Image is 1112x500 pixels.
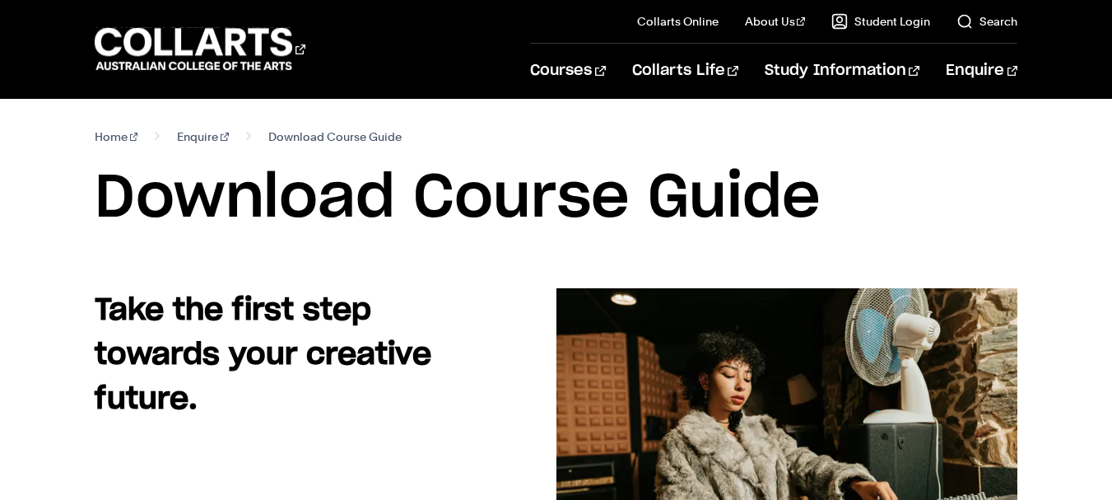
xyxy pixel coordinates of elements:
div: Go to homepage [95,26,305,72]
a: About Us [745,13,806,30]
strong: Take the first step towards your creative future. [95,296,431,414]
span: Download Course Guide [268,125,402,148]
a: Home [95,125,138,148]
a: Enquire [946,44,1017,98]
a: Student Login [831,13,930,30]
a: Collarts Online [637,13,719,30]
a: Enquire [177,125,229,148]
a: Study Information [765,44,919,98]
a: Courses [530,44,605,98]
h1: Download Course Guide [95,161,1017,236]
a: Search [956,13,1017,30]
a: Collarts Life [632,44,738,98]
